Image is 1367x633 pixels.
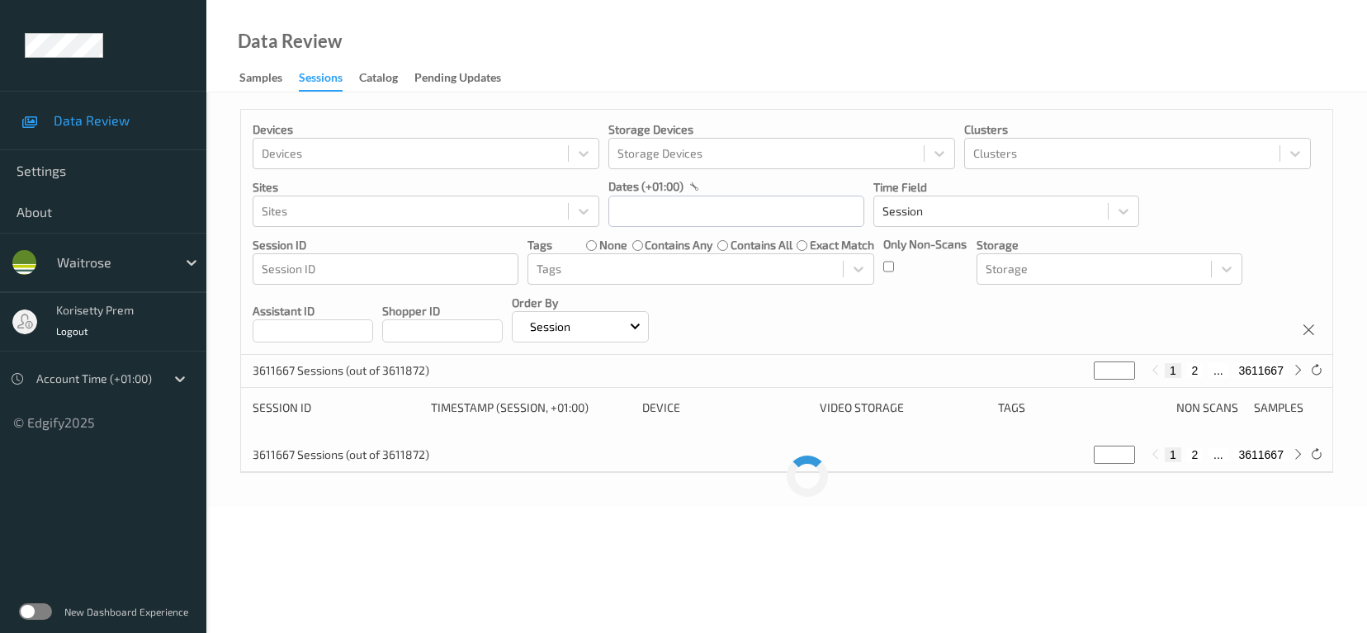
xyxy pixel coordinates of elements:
p: Session [524,319,576,335]
p: 3611667 Sessions (out of 3611872) [253,446,429,463]
div: Catalog [359,69,398,90]
label: none [599,237,627,253]
div: Timestamp (Session, +01:00) [431,399,631,416]
button: 1 [1165,363,1181,378]
div: Video Storage [820,399,986,416]
p: Storage Devices [608,121,955,138]
label: contains all [731,237,792,253]
div: Device [642,399,809,416]
div: Data Review [238,33,342,50]
label: contains any [645,237,712,253]
a: Samples [239,67,299,90]
button: 3611667 [1233,447,1289,462]
p: Tags [527,237,552,253]
button: 3611667 [1233,363,1289,378]
div: Samples [239,69,282,90]
div: Pending Updates [414,69,501,90]
p: 3611667 Sessions (out of 3611872) [253,362,429,379]
div: Sessions [299,69,343,92]
button: 2 [1186,447,1203,462]
p: Only Non-Scans [883,236,967,253]
p: Shopper ID [382,303,503,319]
a: Pending Updates [414,67,518,90]
p: Sites [253,179,599,196]
button: 1 [1165,447,1181,462]
button: ... [1209,363,1228,378]
div: Non Scans [1176,399,1243,416]
a: Sessions [299,67,359,92]
p: Order By [512,295,649,311]
p: dates (+01:00) [608,178,683,195]
p: Storage [977,237,1242,253]
p: Clusters [964,121,1311,138]
p: Assistant ID [253,303,373,319]
p: Time Field [873,179,1139,196]
button: 2 [1186,363,1203,378]
a: Catalog [359,67,414,90]
div: Tags [998,399,1165,416]
div: Samples [1254,399,1321,416]
label: exact match [810,237,874,253]
p: Session ID [253,237,518,253]
p: Devices [253,121,599,138]
div: Session ID [253,399,419,416]
button: ... [1209,447,1228,462]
